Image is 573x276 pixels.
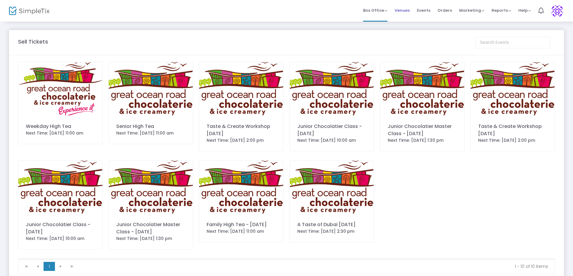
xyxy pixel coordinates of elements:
[44,262,55,271] span: Page 1
[380,62,464,115] img: 638932244352835695GORCILogo3.png
[459,8,484,13] span: Marketing
[207,123,276,137] div: Taste & Create Workshop [DATE]
[18,38,48,46] m-panel-title: Sell Tickets
[417,3,430,18] span: Events
[478,123,547,137] div: Taste & Create Workshop [DATE]
[290,161,374,214] img: 638932260206909402638932231236622097GORCILogo2.png
[363,8,387,13] span: Box Office
[471,62,555,115] img: 638932256829755827638932241672925245GORCILogo2.png
[26,130,95,136] div: Next Time: [DATE] 11:00 am
[26,235,95,242] div: Next Time: [DATE] 10:00 am
[18,161,102,214] img: 638932255454805129638932253657849291638932244352835695GORCILogo3.png
[290,62,374,115] img: 638932253657849291638932244352835695GORCILogo3.png
[82,263,548,269] kendo-pager-info: 1 - 10 of 10 items
[207,221,276,228] div: Family High Tea - [DATE]
[475,37,550,48] input: Search Events
[388,137,457,144] div: Next Time: [DATE] 1:30 pm
[438,3,452,18] span: Orders
[297,123,366,137] div: Junior Chocolatier Class - [DATE]
[116,123,185,130] div: Senior High Tea
[109,161,193,214] img: 638932251613474823638932244352835695GORCILogo3.png
[116,130,185,136] div: Next Time: [DATE] 11:00 am
[116,221,185,235] div: Junior Chocolatier Master Class - [DATE]
[388,123,457,137] div: Junior Chocolatier Master Class - [DATE]
[518,8,531,13] span: Help
[297,228,366,235] div: Next Time: [DATE] 2:30 pm
[18,62,102,115] img: 638932220982702341GORCILogoColour2.png
[109,62,193,115] img: 638932235019581784GORCILogo2.png
[478,137,547,144] div: Next Time: [DATE] 2:00 pm
[297,137,366,144] div: Next Time: [DATE] 10:00 am
[207,228,276,235] div: Next Time: [DATE] 11:00 am
[492,8,511,13] span: Reports
[395,3,410,18] span: Venues
[207,137,276,144] div: Next Time: [DATE] 2:00 pm
[116,235,185,242] div: Next Time: [DATE] 1:30 pm
[26,221,95,235] div: Junior Chocolatier Class - [DATE]
[26,123,95,130] div: Weekday High Tea
[199,161,283,214] img: 638932258421281294GORCILogo2.png
[199,62,283,115] img: 638932241672925245GORCILogo2.png
[297,221,366,228] div: A Taste of Dubai [DATE]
